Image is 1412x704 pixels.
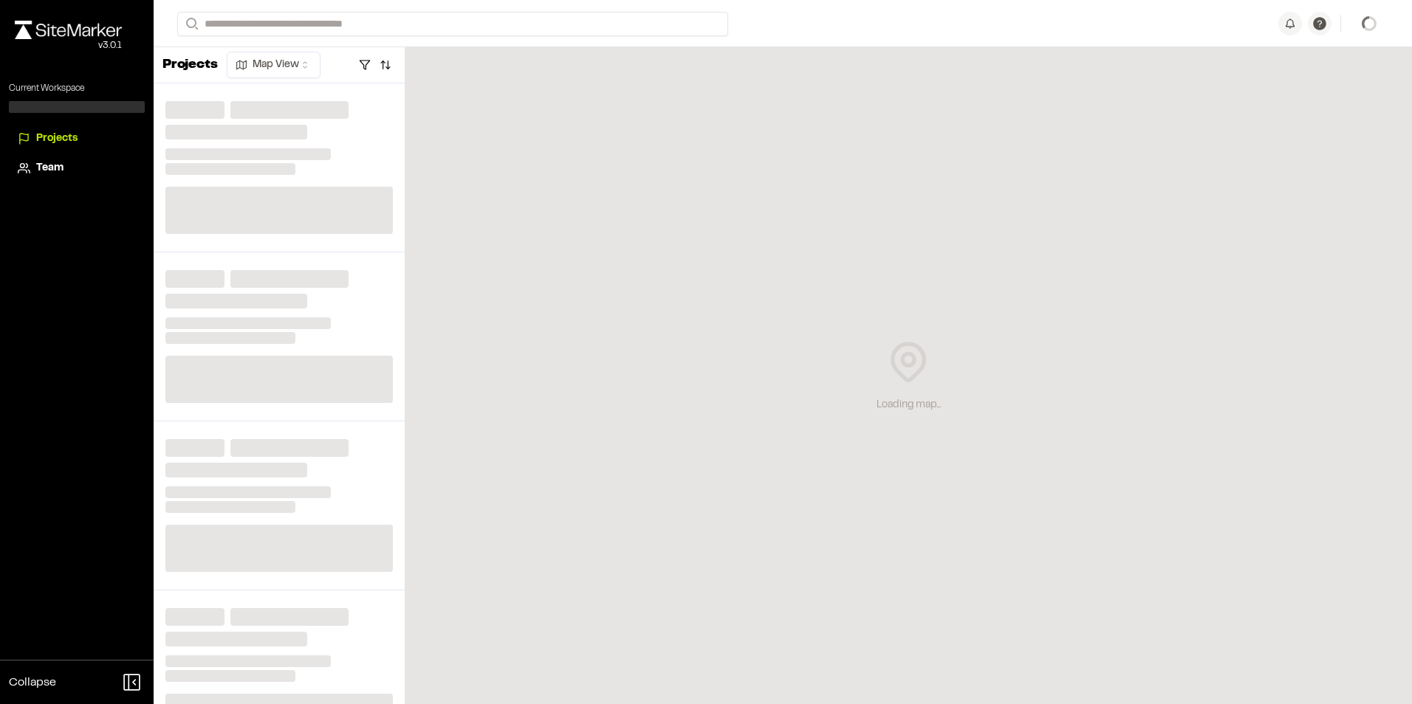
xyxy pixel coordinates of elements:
[15,21,122,39] img: rebrand.png
[36,160,64,176] span: Team
[9,674,56,691] span: Collapse
[162,55,218,75] p: Projects
[15,39,122,52] div: Oh geez...please don't...
[18,131,136,147] a: Projects
[9,82,145,95] p: Current Workspace
[877,397,941,413] div: Loading map...
[177,12,204,36] button: Search
[36,131,78,147] span: Projects
[18,160,136,176] a: Team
